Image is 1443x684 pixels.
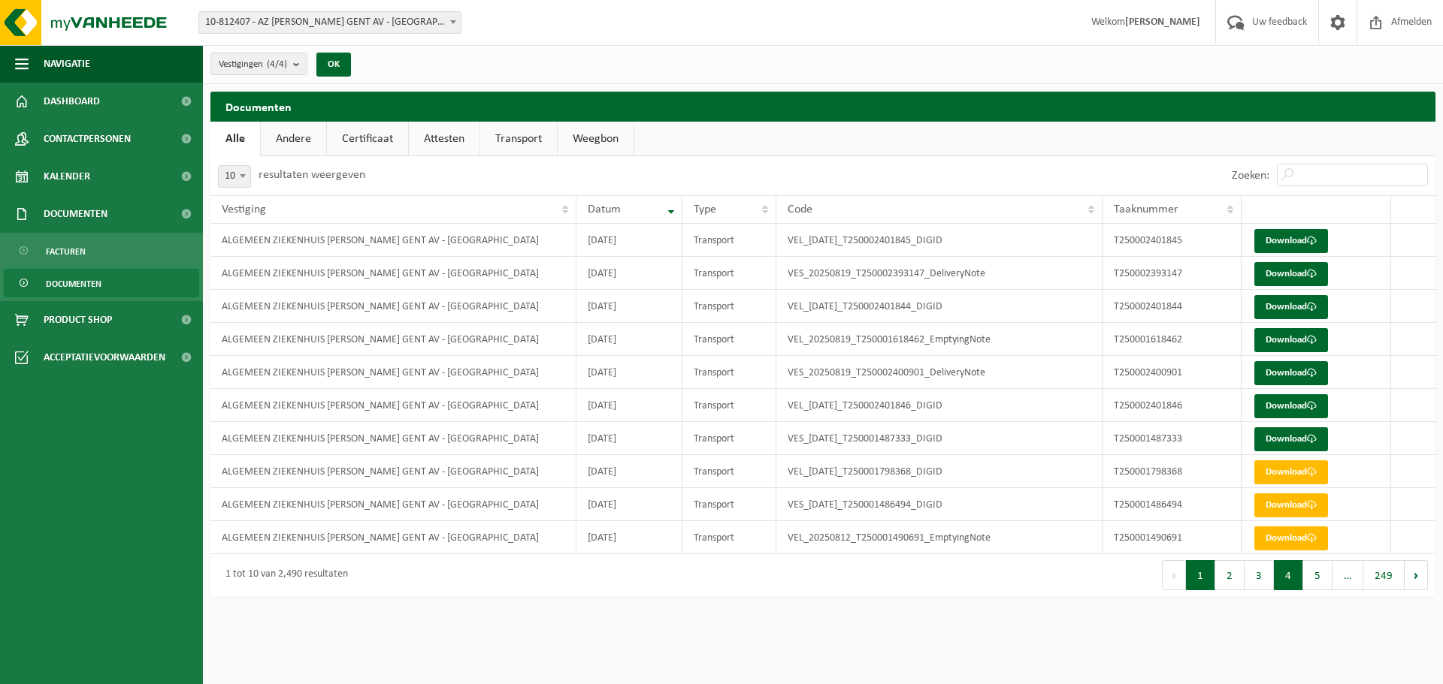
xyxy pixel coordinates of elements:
span: Kalender [44,158,90,195]
td: [DATE] [576,257,682,290]
td: VES_[DATE]_T250001486494_DIGID [776,488,1103,521]
td: Transport [682,521,776,554]
a: Download [1254,460,1328,484]
a: Andere [261,122,326,156]
a: Documenten [4,269,199,297]
td: ALGEMEEN ZIEKENHUIS [PERSON_NAME] GENT AV - [GEOGRAPHIC_DATA] [210,224,576,257]
td: ALGEMEEN ZIEKENHUIS [PERSON_NAME] GENT AV - [GEOGRAPHIC_DATA] [210,356,576,389]
button: Next [1405,560,1428,590]
a: Download [1254,295,1328,319]
a: Download [1254,394,1328,418]
td: T250002400901 [1103,356,1242,389]
td: Transport [682,389,776,422]
td: T250002401846 [1103,389,1242,422]
button: 3 [1245,560,1274,590]
td: T250002401844 [1103,290,1242,323]
a: Download [1254,262,1328,286]
td: VES_[DATE]_T250001487333_DIGID [776,422,1103,455]
a: Download [1254,361,1328,385]
td: VES_20250819_T250002400901_DeliveryNote [776,356,1103,389]
td: ALGEMEEN ZIEKENHUIS [PERSON_NAME] GENT AV - [GEOGRAPHIC_DATA] [210,257,576,290]
td: [DATE] [576,323,682,356]
div: 1 tot 10 van 2,490 resultaten [218,562,348,589]
td: T250001486494 [1103,488,1242,521]
button: Previous [1162,560,1186,590]
td: ALGEMEEN ZIEKENHUIS [PERSON_NAME] GENT AV - [GEOGRAPHIC_DATA] [210,290,576,323]
span: Documenten [46,270,101,298]
span: … [1333,560,1363,590]
td: VEL_[DATE]_T250002401844_DIGID [776,290,1103,323]
td: Transport [682,455,776,488]
td: Transport [682,290,776,323]
td: T250002401845 [1103,224,1242,257]
a: Download [1254,493,1328,517]
span: Vestigingen [219,53,287,76]
span: Type [694,203,716,215]
a: Certificaat [327,122,408,156]
td: T250001490691 [1103,521,1242,554]
a: Attesten [409,122,479,156]
span: Dashboard [44,83,100,120]
h2: Documenten [210,92,1435,121]
td: Transport [682,257,776,290]
label: resultaten weergeven [259,169,365,181]
a: Download [1254,526,1328,550]
td: T250001618462 [1103,323,1242,356]
td: VEL_[DATE]_T250002401846_DIGID [776,389,1103,422]
span: Facturen [46,237,86,266]
a: Download [1254,229,1328,253]
label: Zoeken: [1232,170,1269,182]
td: [DATE] [576,290,682,323]
td: Transport [682,488,776,521]
count: (4/4) [267,59,287,69]
a: Transport [480,122,557,156]
td: ALGEMEEN ZIEKENHUIS [PERSON_NAME] GENT AV - [GEOGRAPHIC_DATA] [210,323,576,356]
span: Code [788,203,812,215]
td: [DATE] [576,224,682,257]
button: 1 [1186,560,1215,590]
button: 249 [1363,560,1405,590]
span: Vestiging [222,203,266,215]
td: Transport [682,224,776,257]
td: T250002393147 [1103,257,1242,290]
td: ALGEMEEN ZIEKENHUIS [PERSON_NAME] GENT AV - [GEOGRAPHIC_DATA] [210,455,576,488]
td: [DATE] [576,356,682,389]
strong: [PERSON_NAME] [1125,17,1200,28]
a: Download [1254,427,1328,451]
td: ALGEMEEN ZIEKENHUIS [PERSON_NAME] GENT AV - [GEOGRAPHIC_DATA] [210,422,576,455]
span: Taaknummer [1114,203,1178,215]
span: Acceptatievoorwaarden [44,339,165,376]
span: Navigatie [44,45,90,83]
td: T250001487333 [1103,422,1242,455]
td: VEL_20250819_T250001618462_EmptyingNote [776,323,1103,356]
button: Vestigingen(4/4) [210,53,307,75]
button: 4 [1274,560,1303,590]
td: VEL_[DATE]_T250002401845_DIGID [776,224,1103,257]
button: 5 [1303,560,1333,590]
td: Transport [682,356,776,389]
td: VEL_[DATE]_T250001798368_DIGID [776,455,1103,488]
td: ALGEMEEN ZIEKENHUIS [PERSON_NAME] GENT AV - [GEOGRAPHIC_DATA] [210,521,576,554]
td: [DATE] [576,521,682,554]
td: [DATE] [576,389,682,422]
a: Download [1254,328,1328,352]
span: Documenten [44,195,107,233]
td: [DATE] [576,422,682,455]
button: 2 [1215,560,1245,590]
td: ALGEMEEN ZIEKENHUIS [PERSON_NAME] GENT AV - [GEOGRAPHIC_DATA] [210,488,576,521]
td: [DATE] [576,455,682,488]
span: Contactpersonen [44,120,131,158]
span: Datum [588,203,621,215]
td: [DATE] [576,488,682,521]
span: 10 [218,165,251,188]
span: Product Shop [44,301,112,339]
td: ALGEMEEN ZIEKENHUIS [PERSON_NAME] GENT AV - [GEOGRAPHIC_DATA] [210,389,576,422]
td: VES_20250819_T250002393147_DeliveryNote [776,257,1103,290]
td: Transport [682,323,776,356]
td: VEL_20250812_T250001490691_EmptyingNote [776,521,1103,554]
a: Alle [210,122,260,156]
button: OK [316,53,351,77]
td: Transport [682,422,776,455]
span: 10-812407 - AZ JAN PALFIJN GENT AV - GENT [199,12,461,33]
span: 10-812407 - AZ JAN PALFIJN GENT AV - GENT [198,11,461,34]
